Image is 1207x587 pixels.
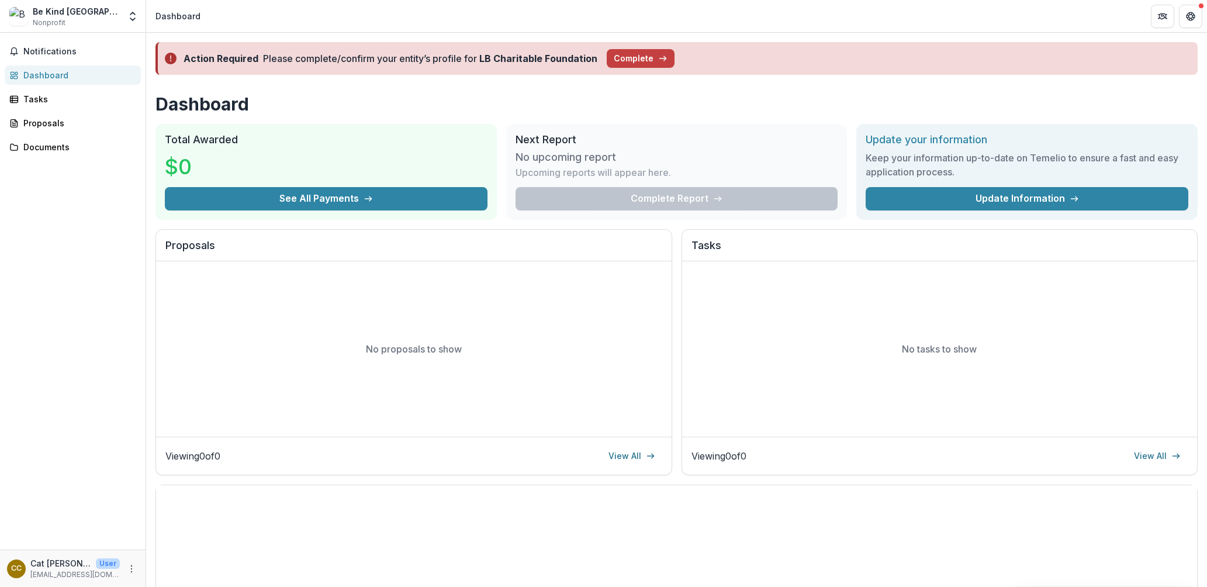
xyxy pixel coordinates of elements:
a: Dashboard [5,65,141,85]
button: More [124,562,139,576]
a: Tasks [5,89,141,109]
div: Dashboard [23,69,132,81]
h2: Proposals [165,239,662,261]
h3: $0 [165,151,253,182]
h2: Tasks [691,239,1188,261]
p: [EMAIL_ADDRESS][DOMAIN_NAME] [30,569,120,580]
strong: LB Charitable Foundation [479,53,597,64]
span: Nonprofit [33,18,65,28]
a: View All [1127,447,1188,465]
p: Viewing 0 of 0 [691,449,746,463]
a: Proposals [5,113,141,133]
nav: breadcrumb [151,8,205,25]
button: Get Help [1179,5,1202,28]
button: Open entity switcher [124,5,141,28]
button: Partners [1151,5,1174,28]
div: Documents [23,141,132,153]
div: Tasks [23,93,132,105]
p: No tasks to show [902,342,977,356]
a: View All [601,447,662,465]
p: User [96,558,120,569]
div: Cat Cruz [11,565,22,572]
h3: No upcoming report [516,151,616,164]
button: Notifications [5,42,141,61]
div: Be Kind [GEOGRAPHIC_DATA] [33,5,120,18]
button: See All Payments [165,187,487,210]
a: Update Information [866,187,1188,210]
img: Be Kind Birmingham [9,7,28,26]
p: Viewing 0 of 0 [165,449,220,463]
p: Upcoming reports will appear here. [516,165,671,179]
div: Please complete/confirm your entity’s profile for [263,51,597,65]
a: Documents [5,137,141,157]
div: Dashboard [155,10,200,22]
h2: Next Report [516,133,838,146]
div: Action Required [184,51,258,65]
h3: Keep your information up-to-date on Temelio to ensure a fast and easy application process. [866,151,1188,179]
h2: Total Awarded [165,133,487,146]
button: Complete [607,49,675,68]
p: Cat [PERSON_NAME] [30,557,91,569]
span: Notifications [23,47,136,57]
h2: Update your information [866,133,1188,146]
h1: Dashboard [155,94,1198,115]
p: No proposals to show [366,342,462,356]
div: Proposals [23,117,132,129]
